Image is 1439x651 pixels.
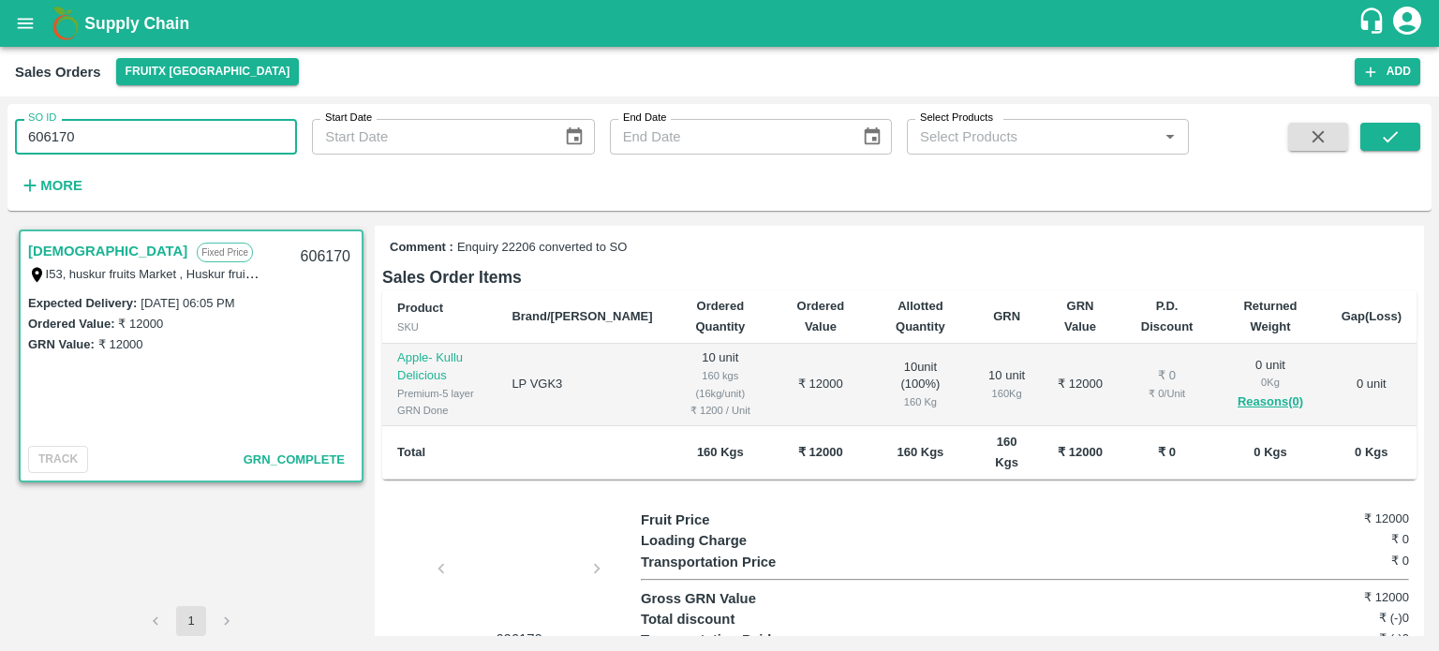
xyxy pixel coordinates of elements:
p: Fruit Price [641,510,833,530]
td: 0 unit [1327,344,1417,425]
div: 160 Kg [883,393,957,410]
div: SKU [397,318,482,335]
b: Ordered Quantity [695,299,745,333]
a: [DEMOGRAPHIC_DATA] [28,239,187,263]
label: SO ID [28,111,56,126]
span: Enquiry 22206 converted to SO [457,239,627,257]
strong: More [40,178,82,193]
b: 160 Kgs [995,435,1018,469]
label: Expected Delivery : [28,296,137,310]
div: 0 unit [1229,357,1311,413]
h6: ₹ 12000 [1281,588,1409,607]
label: Ordered Value: [28,317,114,331]
b: GRN Value [1064,299,1096,333]
p: Total discount [641,609,833,629]
h6: ₹ 0 [1281,552,1409,570]
b: 0 Kgs [1355,445,1387,459]
h6: ₹ 12000 [1281,510,1409,528]
p: Transportation Price [641,552,833,572]
button: Choose date [854,119,890,155]
a: Supply Chain [84,10,1357,37]
b: P.D. Discount [1141,299,1194,333]
td: LP VGK3 [497,344,667,425]
button: Choose date [556,119,592,155]
b: GRN [993,309,1020,323]
span: GRN_Complete [244,452,345,466]
h6: ₹ (-)0 [1281,629,1409,648]
td: ₹ 12000 [773,344,868,425]
p: Apple- Kullu Delicious [397,349,482,384]
div: 160 kgs (16kg/unit) [683,367,758,402]
b: 160 Kgs [697,445,744,459]
button: Add [1355,58,1420,85]
input: Select Products [912,125,1152,149]
div: 10 unit [987,367,1026,402]
p: Fixed Price [197,243,253,262]
input: Start Date [312,119,549,155]
button: page 1 [176,606,206,636]
td: ₹ 12000 [1041,344,1120,425]
div: account of current user [1390,4,1424,43]
p: Gross GRN Value [641,588,833,609]
nav: pagination navigation [138,606,245,636]
label: End Date [623,111,666,126]
p: Loading Charge [641,530,833,551]
label: GRN Value: [28,337,95,351]
b: 160 Kgs [897,445,943,459]
label: [DATE] 06:05 PM [141,296,234,310]
b: Gap(Loss) [1342,309,1402,323]
b: Total [397,445,425,459]
b: ₹ 0 [1158,445,1176,459]
input: End Date [610,119,847,155]
button: Open [1158,125,1182,149]
img: logo [47,5,84,42]
label: I53, huskur fruits Market , Huskur fruits Market , [GEOGRAPHIC_DATA], [GEOGRAPHIC_DATA] ([GEOGRAP... [46,266,1004,281]
button: open drawer [4,2,47,45]
label: ₹ 12000 [118,317,163,331]
label: Comment : [390,239,453,257]
button: Select DC [116,58,300,85]
div: 10 unit ( 100 %) [883,359,957,411]
div: ₹ 1200 / Unit [683,402,758,419]
div: GRN Done [397,402,482,419]
div: ₹ 0 / Unit [1135,385,1200,402]
b: 0 Kgs [1254,445,1286,459]
b: ₹ 12000 [1058,445,1103,459]
div: 606170 [289,235,362,279]
b: ₹ 12000 [798,445,843,459]
div: Premium-5 layer [397,385,482,402]
td: 10 unit [668,344,773,425]
h6: ₹ (-)0 [1281,609,1409,628]
div: Sales Orders [15,60,101,84]
h6: ₹ 0 [1281,530,1409,549]
b: Supply Chain [84,14,189,33]
div: customer-support [1357,7,1390,40]
div: 160 Kg [987,385,1026,402]
b: Ordered Value [797,299,845,333]
b: Returned Weight [1243,299,1297,333]
div: 0 Kg [1229,374,1311,391]
div: ₹ 0 [1135,367,1200,385]
button: More [15,170,87,201]
p: Transportation Paid [641,629,833,650]
b: Brand/[PERSON_NAME] [512,309,652,323]
p: 606170 [449,629,589,649]
button: Reasons(0) [1229,392,1311,413]
h6: Sales Order Items [382,264,1417,290]
label: ₹ 12000 [98,337,143,351]
label: Select Products [920,111,993,126]
label: Start Date [325,111,372,126]
input: Enter SO ID [15,119,297,155]
b: Allotted Quantity [896,299,945,333]
b: Product [397,301,443,315]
